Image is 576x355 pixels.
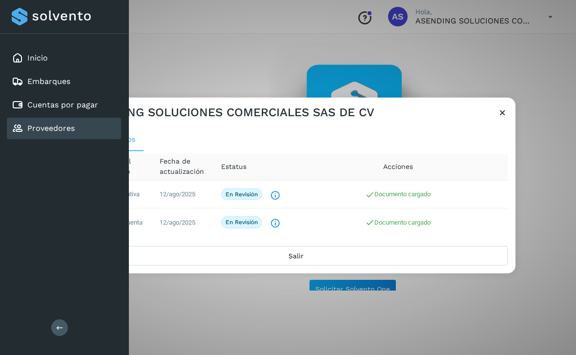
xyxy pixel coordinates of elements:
span: Documento cargado [365,190,431,197]
p: En revisión [226,219,258,226]
div: Inicio [7,47,121,69]
span: Documento cargado [365,218,431,226]
a: Proveedores [27,124,75,133]
span: Estatus [221,161,247,171]
a: Embarques [27,77,70,86]
a: Cuentas por pagar [27,100,98,109]
span: 12/ago/2025 [160,219,195,226]
span: Fecha de actualización [160,156,206,177]
div: Proveedores [7,118,121,139]
div: Cuentas por pagar [7,94,121,116]
span: 12/ago/2025 [160,190,195,198]
span: Acciones [383,161,413,171]
p: En revisión [226,190,258,197]
button: Salir [84,246,508,266]
div: Embarques [7,71,121,92]
h3: ASENDING SOLUCIONES COMERCIALES SAS DE CV [84,105,374,119]
a: Inicio [27,53,48,63]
